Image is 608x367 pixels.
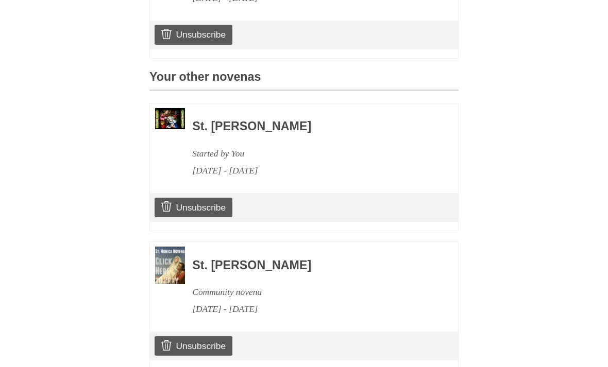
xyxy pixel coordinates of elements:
[192,284,430,301] div: Community novena
[192,145,430,162] div: Started by You
[155,247,185,284] img: Novena image
[192,120,430,133] h3: St. [PERSON_NAME]
[155,336,232,356] a: Unsubscribe
[155,25,232,44] a: Unsubscribe
[155,108,185,129] img: Novena image
[192,301,430,318] div: [DATE] - [DATE]
[155,198,232,217] a: Unsubscribe
[149,71,459,91] h3: Your other novenas
[192,259,430,272] h3: St. [PERSON_NAME]
[192,162,430,179] div: [DATE] - [DATE]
